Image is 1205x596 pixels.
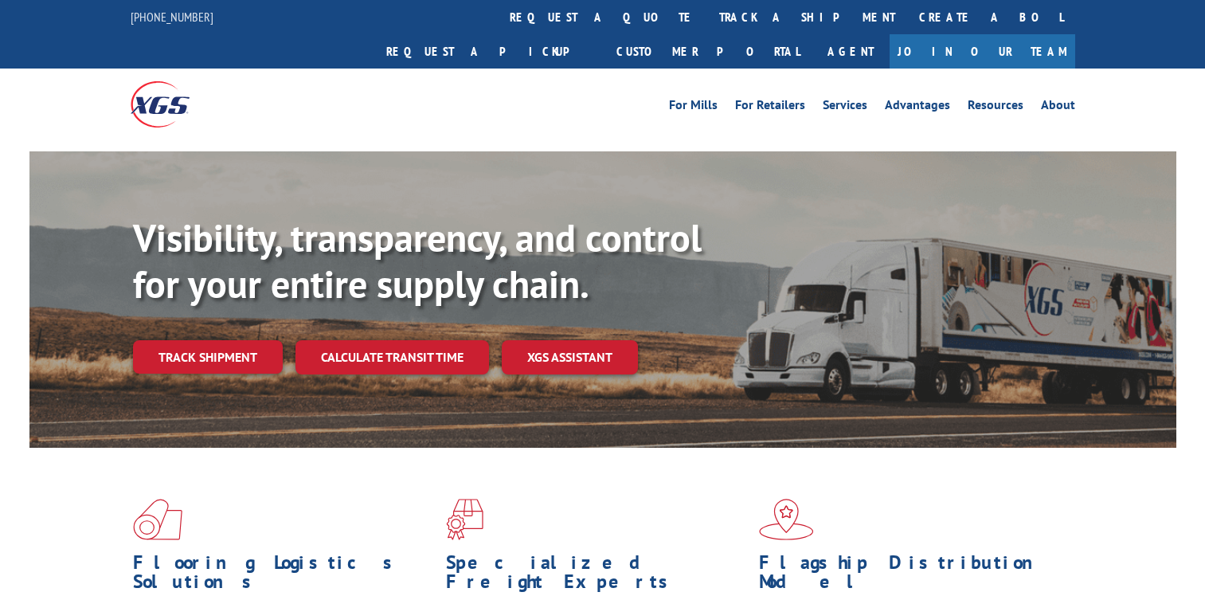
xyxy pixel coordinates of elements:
[823,99,867,116] a: Services
[669,99,718,116] a: For Mills
[890,34,1075,69] a: Join Our Team
[885,99,950,116] a: Advantages
[133,213,702,308] b: Visibility, transparency, and control for your entire supply chain.
[759,499,814,540] img: xgs-icon-flagship-distribution-model-red
[133,499,182,540] img: xgs-icon-total-supply-chain-intelligence-red
[295,340,489,374] a: Calculate transit time
[812,34,890,69] a: Agent
[133,340,283,374] a: Track shipment
[131,9,213,25] a: [PHONE_NUMBER]
[604,34,812,69] a: Customer Portal
[1041,99,1075,116] a: About
[735,99,805,116] a: For Retailers
[374,34,604,69] a: Request a pickup
[502,340,638,374] a: XGS ASSISTANT
[446,499,483,540] img: xgs-icon-focused-on-flooring-red
[968,99,1023,116] a: Resources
